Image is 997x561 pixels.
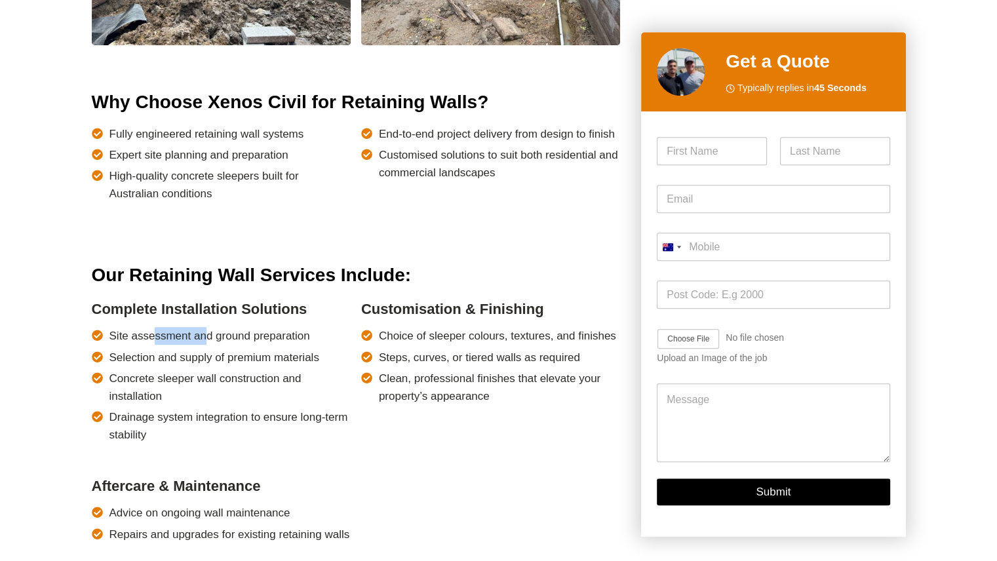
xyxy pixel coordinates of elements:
[657,233,686,261] button: Selected country
[737,81,867,96] span: Typically replies in
[379,146,620,182] span: Customised solutions to suit both residential and commercial landscapes
[109,370,351,405] span: Concrete sleeper wall construction and installation
[657,138,767,166] input: First Name
[657,233,889,261] input: Mobile
[109,125,304,143] span: Fully engineered retaining wall systems
[109,504,290,522] span: Advice on ongoing wall maintenance
[780,138,890,166] input: Last Name
[109,167,351,203] span: High-quality concrete sleepers built for Australian conditions
[814,83,867,94] strong: 45 Seconds
[379,125,615,143] span: End-to-end project delivery from design to finish
[379,327,616,345] span: Choice of sleeper colours, textures, and finishes
[379,370,620,405] span: Clean, professional finishes that elevate your property’s appearance
[379,349,580,366] span: Steps, curves, or tiered walls as required
[92,261,621,289] h2: Our Retaining Wall Services Include:
[657,353,889,364] div: Upload an Image of the job
[109,349,319,366] span: Selection and supply of premium materials
[361,298,620,320] h4: Customisation & Finishing
[92,88,621,116] h2: Why Choose Xenos Civil for Retaining Walls?
[657,185,889,214] input: Email
[726,48,890,76] h2: Get a Quote
[109,408,351,444] span: Drainage system integration to ensure long-term stability
[92,475,351,497] h4: Aftercare & Maintenance
[657,479,889,506] button: Submit
[109,327,310,345] span: Site assessment and ground preparation
[109,146,288,164] span: Expert site planning and preparation
[92,298,351,320] h4: Complete Installation Solutions
[109,526,350,543] span: Repairs and upgrades for existing retaining walls
[657,281,889,309] input: Post Code: E.g 2000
